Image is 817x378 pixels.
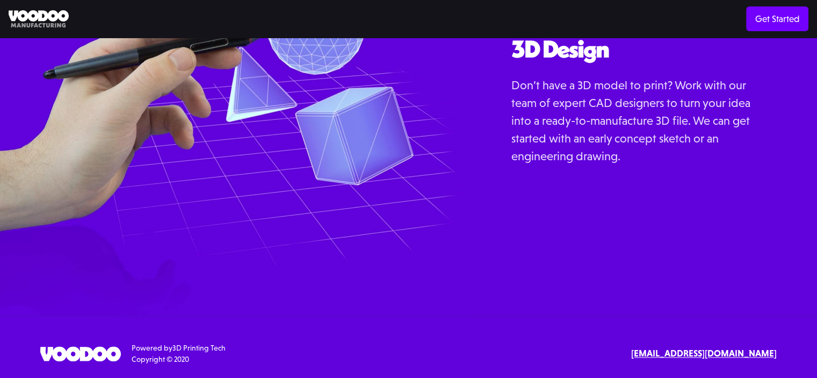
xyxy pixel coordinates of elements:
[172,344,226,352] a: 3D Printing Tech
[132,343,226,365] div: Powered by Copyright © 2020
[9,10,69,28] img: Voodoo Manufacturing logo
[631,347,777,361] a: [EMAIL_ADDRESS][DOMAIN_NAME]
[631,348,777,359] strong: [EMAIL_ADDRESS][DOMAIN_NAME]
[511,76,758,165] p: Don’t have a 3D model to print? Work with our team of expert CAD designers to turn your idea into...
[511,36,758,63] h2: 3D Design
[746,6,808,31] a: Get Started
